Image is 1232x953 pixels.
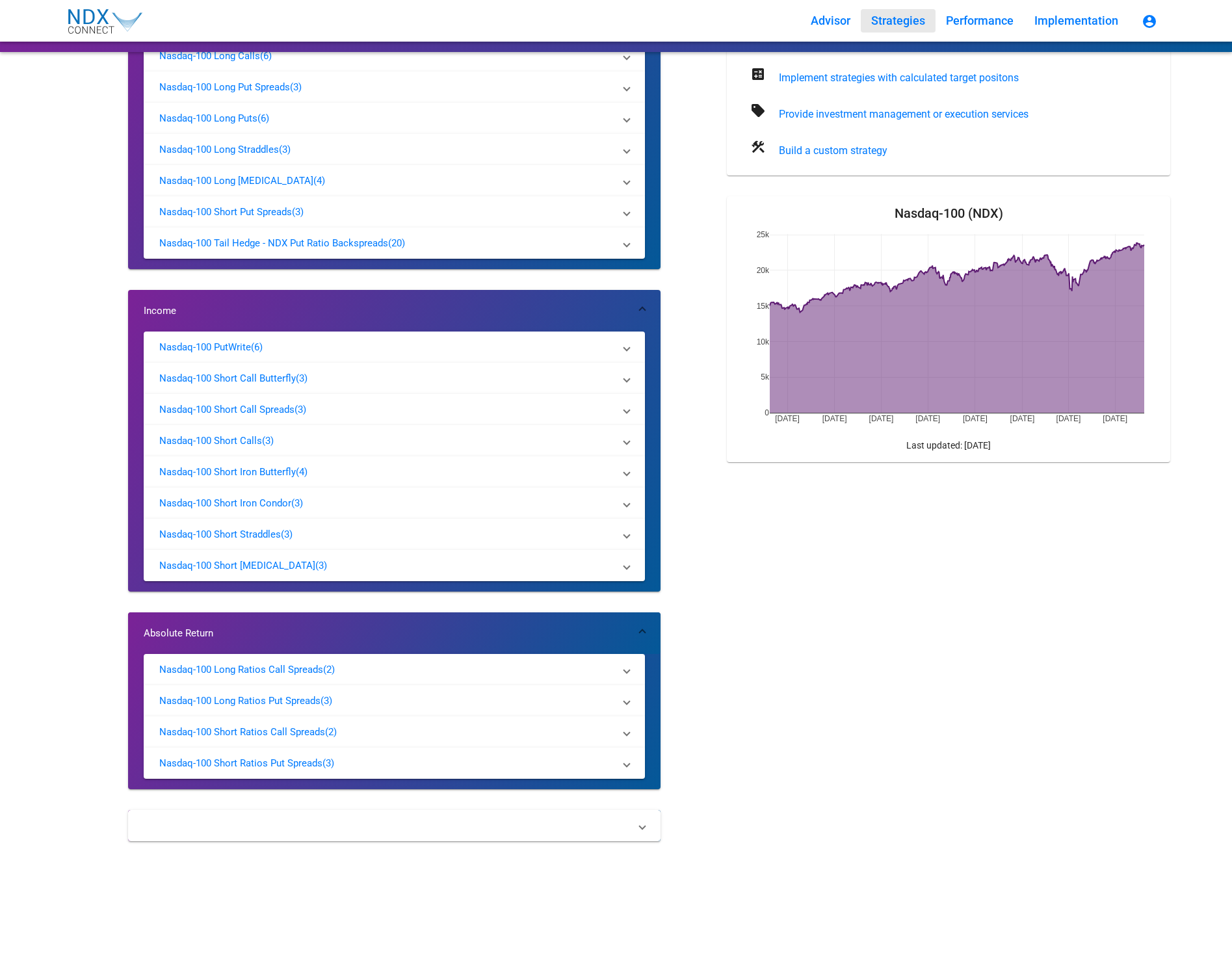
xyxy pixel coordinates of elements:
p: (6) [260,49,272,62]
mat-expansion-panel-header: Nasdaq-100 Short Ratios Call Spreads(2) [144,716,645,748]
p: (6) [257,112,269,125]
mat-expansion-panel-header: Nasdaq-100 Short Ratios Put Spreads(3) [144,748,645,779]
p: Nasdaq-100 Long Ratios Call Spreads [159,663,323,676]
mat-expansion-panel-header: Nasdaq-100 Tail Hedge - NDX Put Ratio Backspreads(20) [144,228,645,259]
p: Nasdaq-100 Short Call Butterfly [159,372,296,385]
p: Nasdaq-100 Short Ratios Put Spreads [159,757,322,770]
button: Implementation [1024,9,1129,33]
p: Nasdaq-100 Short Put Spreads [159,205,292,218]
mat-expansion-panel-header: Nasdaq-100 Long Straddles(3) [144,134,645,165]
mat-icon: calculate [748,64,768,85]
p: Nasdaq-100 Long Ratios Put Spreads [159,694,321,707]
mat-panel-title: Absolute Return [144,627,629,640]
mat-expansion-panel-header: Nasdaq-100 Long Put Spreads(3) [144,72,645,103]
p: Nasdaq-100 Long Puts [159,112,257,125]
p: Nasdaq-100 Long Calls [159,49,260,62]
mat-expansion-panel-header: Nasdaq-100 Short Call Butterfly(3) [144,363,645,394]
mat-icon: account_circle [1142,14,1157,29]
mat-expansion-panel-header: Nasdaq-100 PutWrite(6) [144,332,645,363]
p: (2) [323,663,335,676]
button: Performance [936,9,1024,33]
p: Nasdaq-100 Short Iron Condor [159,497,291,510]
div: Build a custom strategy [779,144,1149,157]
p: (6) [251,341,263,354]
p: (4) [296,465,308,478]
p: Nasdaq-100 Tail Hedge - NDX Put Ratio Backspreads [159,237,388,250]
mat-icon: sell [748,100,768,121]
p: (2) [325,725,337,738]
p: (3) [281,528,293,541]
p: (3) [322,757,334,770]
span: Advisor [811,14,850,27]
span: Implementation [1034,14,1118,27]
p: Nasdaq-100 Long Straddles [159,143,279,156]
p: Nasdaq-100 PutWrite [159,341,251,354]
mat-expansion-panel-header: Other [128,810,661,841]
div: Last updated: [DATE] [737,439,1160,452]
p: (3) [321,694,332,707]
mat-expansion-panel-header: Nasdaq-100 Long Puts(6) [144,103,645,134]
p: (3) [262,434,274,447]
p: Nasdaq-100 Short Calls [159,434,262,447]
p: Nasdaq-100 Short [MEDICAL_DATA] [159,559,315,572]
mat-expansion-panel-header: Absolute Return [128,612,661,654]
p: (3) [279,143,291,156]
p: (3) [292,205,304,218]
mat-panel-title: Income [144,304,629,317]
img: NDX_Connect_Logo-01.svg [62,3,148,39]
mat-expansion-panel-header: Nasdaq-100 Short Put Spreads(3) [144,196,645,228]
mat-icon: construction [748,137,768,157]
p: Nasdaq-100 Long [MEDICAL_DATA] [159,174,313,187]
p: Nasdaq-100 Short Call Spreads [159,403,295,416]
div: Provide investment management or execution services [779,108,1149,121]
div: Income [128,332,661,592]
mat-expansion-panel-header: Nasdaq-100 Long [MEDICAL_DATA](4) [144,165,645,196]
p: (3) [290,81,302,94]
p: (4) [313,174,325,187]
p: (3) [291,497,303,510]
mat-expansion-panel-header: Nasdaq-100 Short Calls(3) [144,425,645,456]
p: Nasdaq-100 Long Put Spreads [159,81,290,94]
span: Strategies [871,14,925,27]
mat-panel-title: Other [144,819,629,832]
mat-expansion-panel-header: Nasdaq-100 Short Iron Condor(3) [144,488,645,519]
div: Absolute Return [128,654,661,789]
div: Implement strategies with calculated target positons [779,72,1149,85]
p: (3) [295,403,306,416]
p: (20) [388,237,405,250]
p: Nasdaq-100 Short Iron Butterfly [159,465,296,478]
mat-expansion-panel-header: Nasdaq-100 Short Iron Butterfly(4) [144,456,645,488]
span: Performance [946,14,1014,27]
mat-expansion-panel-header: Nasdaq-100 Short [MEDICAL_DATA](3) [144,550,645,581]
p: (3) [315,559,327,572]
button: Advisor [800,9,861,33]
mat-expansion-panel-header: Nasdaq-100 Long Calls(6) [144,40,645,72]
button: Strategies [861,9,936,33]
mat-expansion-panel-header: Nasdaq-100 Long Ratios Put Spreads(3) [144,685,645,716]
mat-expansion-panel-header: Nasdaq-100 Long Ratios Call Spreads(2) [144,654,645,685]
p: Nasdaq-100 Short Ratios Call Spreads [159,725,325,738]
mat-expansion-panel-header: Nasdaq-100 Short Straddles(3) [144,519,645,550]
p: (3) [296,372,308,385]
p: Nasdaq-100 Short Straddles [159,528,281,541]
mat-card-title: Nasdaq-100 (NDX) [895,207,1003,220]
div: Hedging [128,9,661,269]
mat-expansion-panel-header: Nasdaq-100 Short Call Spreads(3) [144,394,645,425]
mat-expansion-panel-header: Income [128,290,661,332]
